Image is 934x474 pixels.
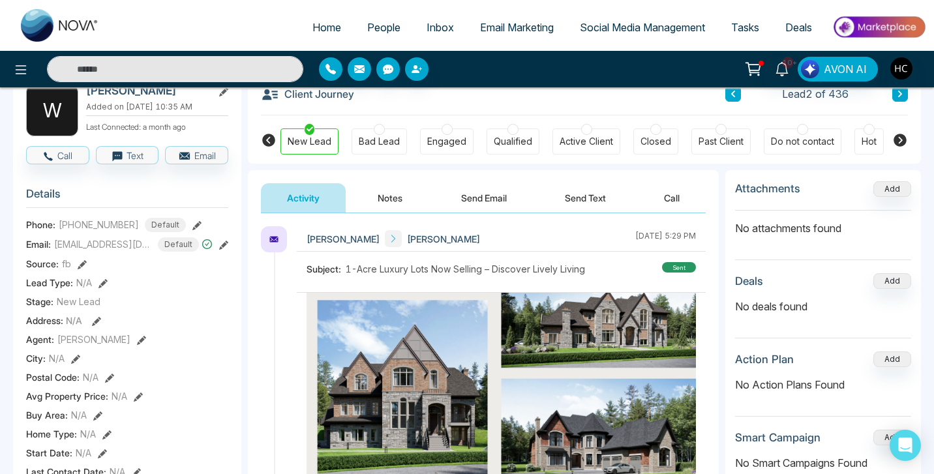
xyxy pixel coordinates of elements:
[307,262,346,276] span: Subject:
[26,295,53,308] span: Stage:
[26,237,51,251] span: Email:
[71,408,87,422] span: N/A
[731,21,759,34] span: Tasks
[640,135,671,148] div: Closed
[801,60,819,78] img: Lead Flow
[86,84,207,97] h2: [PERSON_NAME]
[560,135,613,148] div: Active Client
[112,389,127,403] span: N/A
[26,351,46,365] span: City :
[26,257,59,271] span: Source:
[718,15,772,40] a: Tasks
[772,15,825,40] a: Deals
[26,314,82,327] span: Address:
[862,135,877,148] div: Hot
[59,218,139,231] span: [PHONE_NUMBER]
[307,232,380,246] span: [PERSON_NAME]
[735,182,800,195] h3: Attachments
[288,135,331,148] div: New Lead
[57,333,130,346] span: [PERSON_NAME]
[86,119,228,133] p: Last Connected: a month ago
[824,61,867,77] span: AVON AI
[49,351,65,365] span: N/A
[26,276,73,289] span: Lead Type:
[766,57,798,80] a: 10+
[873,273,911,289] button: Add
[354,15,414,40] a: People
[26,146,89,164] button: Call
[427,21,454,34] span: Inbox
[414,15,467,40] a: Inbox
[798,57,878,81] button: AVON AI
[26,84,78,136] div: W
[86,101,228,113] p: Added on [DATE] 10:35 AM
[699,135,744,148] div: Past Client
[96,146,159,164] button: Text
[467,15,567,40] a: Email Marketing
[26,333,54,346] span: Agent:
[873,181,911,197] button: Add
[346,262,585,276] span: 1-Acre Luxury Lots Now Selling – Discover Lively Living
[21,9,99,42] img: Nova CRM Logo
[76,446,91,460] span: N/A
[66,315,82,326] span: N/A
[890,57,912,80] img: User Avatar
[165,146,228,164] button: Email
[83,370,98,384] span: N/A
[407,232,480,246] span: [PERSON_NAME]
[352,183,429,213] button: Notes
[494,135,532,148] div: Qualified
[26,370,80,384] span: Postal Code :
[435,183,533,213] button: Send Email
[782,57,794,68] span: 10+
[26,218,55,231] span: Phone:
[873,351,911,367] button: Add
[427,135,466,148] div: Engaged
[735,211,911,236] p: No attachments found
[145,218,186,232] span: Default
[57,295,100,308] span: New Lead
[782,86,849,102] span: Lead 2 of 436
[80,427,96,441] span: N/A
[735,274,763,288] h3: Deals
[54,237,152,251] span: [EMAIL_ADDRESS][DOMAIN_NAME]
[26,187,228,207] h3: Details
[832,12,926,42] img: Market-place.gif
[662,262,696,273] div: sent
[26,389,108,403] span: Avg Property Price :
[261,183,346,213] button: Activity
[367,21,400,34] span: People
[26,446,72,460] span: Start Date :
[312,21,341,34] span: Home
[480,21,554,34] span: Email Marketing
[890,430,921,461] div: Open Intercom Messenger
[735,455,911,471] p: No Smart Campaigns Found
[735,353,794,366] h3: Action Plan
[62,257,71,271] span: fb
[76,276,92,289] span: N/A
[261,84,354,104] h3: Client Journey
[638,183,706,213] button: Call
[539,183,632,213] button: Send Text
[299,15,354,40] a: Home
[359,135,400,148] div: Bad Lead
[771,135,834,148] div: Do not contact
[785,21,812,34] span: Deals
[580,21,705,34] span: Social Media Management
[735,377,911,393] p: No Action Plans Found
[735,299,911,314] p: No deals found
[873,183,911,194] span: Add
[158,237,199,252] span: Default
[735,431,821,444] h3: Smart Campaign
[635,230,696,247] div: [DATE] 5:29 PM
[567,15,718,40] a: Social Media Management
[26,408,68,422] span: Buy Area :
[26,427,77,441] span: Home Type :
[873,430,911,445] button: Add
